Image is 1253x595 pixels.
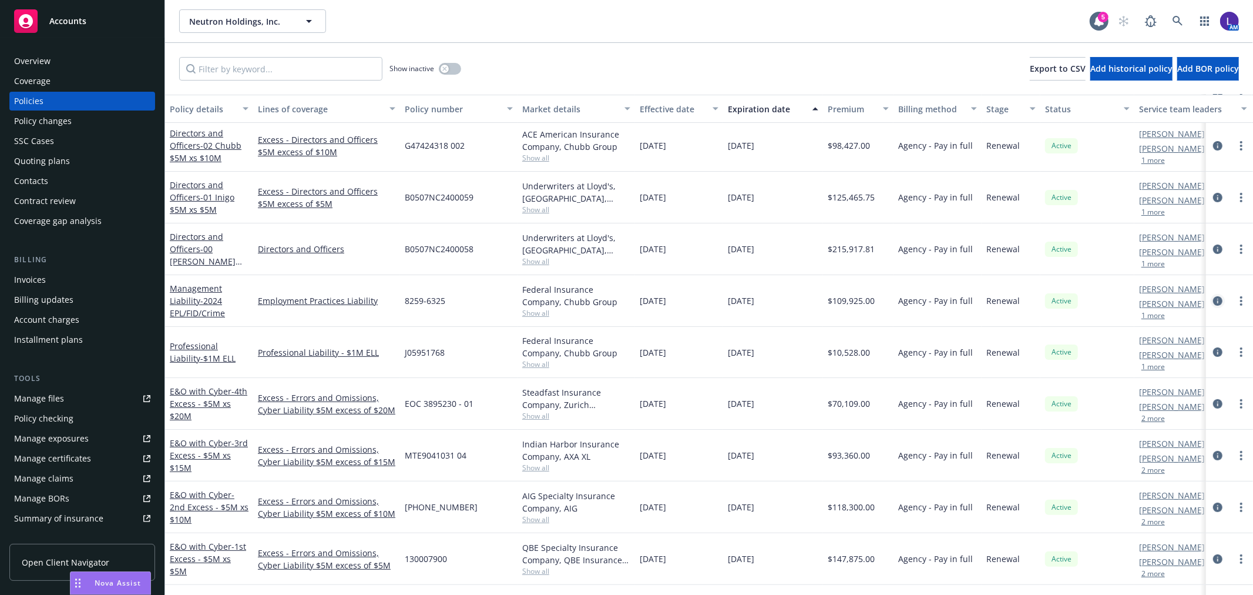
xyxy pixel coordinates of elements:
[1139,349,1205,361] a: [PERSON_NAME]
[518,95,635,123] button: Market details
[258,547,395,571] a: Excess - Errors and Omissions, Cyber Liability $5M excess of $5M
[258,495,395,520] a: Excess - Errors and Omissions, Cyber Liability $5M excess of $10M
[170,386,247,422] span: - 4th Excess - $5M xs $20M
[170,489,248,525] a: E&O with Cyber
[1139,400,1205,413] a: [PERSON_NAME]
[9,270,155,289] a: Invoices
[9,254,155,266] div: Billing
[986,139,1020,152] span: Renewal
[9,112,155,131] a: Policy changes
[1141,209,1165,216] button: 1 more
[9,132,155,151] a: SSC Cases
[9,92,155,111] a: Policies
[723,95,823,123] button: Expiration date
[1139,103,1234,115] div: Service team leaders
[982,95,1040,123] button: Stage
[640,295,666,307] span: [DATE]
[9,172,155,190] a: Contacts
[14,152,70,171] div: Quoting plans
[522,490,630,514] div: AIG Specialty Insurance Company, AIG
[522,335,630,359] div: Federal Insurance Company, Chubb Group
[1139,128,1205,140] a: [PERSON_NAME]
[1040,95,1134,123] button: Status
[9,449,155,468] a: Manage certificates
[1139,489,1205,502] a: [PERSON_NAME]
[1234,345,1248,359] a: more
[14,112,72,131] div: Policy changes
[179,57,382,81] input: Filter by keyword...
[1234,139,1248,153] a: more
[1090,63,1173,74] span: Add historical policy
[522,283,630,308] div: Federal Insurance Company, Chubb Group
[9,489,155,508] a: Manage BORs
[14,92,43,111] div: Policies
[258,103,382,115] div: Lines of coverage
[1211,190,1225,205] a: circleInformation
[14,449,91,468] div: Manage certificates
[522,180,630,205] div: Underwriters at Lloyd's, [GEOGRAPHIC_DATA], [PERSON_NAME] of [GEOGRAPHIC_DATA]
[14,52,51,71] div: Overview
[1139,437,1205,450] a: [PERSON_NAME]
[1050,244,1073,255] span: Active
[1139,142,1205,155] a: [PERSON_NAME]
[9,310,155,329] a: Account charges
[9,212,155,230] a: Coverage gap analysis
[1050,502,1073,513] span: Active
[405,346,445,359] span: J05951768
[986,103,1023,115] div: Stage
[1134,95,1252,123] button: Service team leaders
[1211,500,1225,514] a: circleInformation
[9,72,155,91] a: Coverage
[1098,12,1108,22] div: 5
[728,191,754,203] span: [DATE]
[1234,294,1248,308] a: more
[9,429,155,448] span: Manage exposures
[258,392,395,416] a: Excess - Errors and Omissions, Cyber Liability $5M excess of $20M
[170,437,248,473] span: - 3rd Excess - $5M xs $15M
[986,449,1020,462] span: Renewal
[1193,9,1217,33] a: Switch app
[258,185,395,210] a: Excess - Directors and Officers $5M excess of $5M
[1141,260,1165,268] button: 1 more
[170,541,246,577] span: - 1st Excess - $5M xs $5M
[1139,386,1205,398] a: [PERSON_NAME]
[898,501,973,513] span: Agency - Pay in full
[1166,9,1190,33] a: Search
[14,429,89,448] div: Manage exposures
[1220,12,1239,31] img: photo
[522,566,630,576] span: Show all
[405,191,473,203] span: B0507NC2400059
[986,397,1020,410] span: Renewal
[14,270,46,289] div: Invoices
[898,139,973,152] span: Agency - Pay in full
[14,72,51,91] div: Coverage
[986,553,1020,565] span: Renewal
[170,541,246,577] a: E&O with Cyber
[828,449,870,462] span: $93,360.00
[1141,415,1165,422] button: 2 more
[1234,552,1248,566] a: more
[9,330,155,349] a: Installment plans
[14,389,64,408] div: Manage files
[640,449,666,462] span: [DATE]
[986,243,1020,255] span: Renewal
[898,295,973,307] span: Agency - Pay in full
[828,139,870,152] span: $98,427.00
[1139,541,1205,553] a: [PERSON_NAME]
[898,397,973,410] span: Agency - Pay in full
[828,501,875,513] span: $118,300.00
[828,397,870,410] span: $70,109.00
[1139,452,1205,464] a: [PERSON_NAME]
[70,572,85,594] div: Drag to move
[522,438,630,463] div: Indian Harbor Insurance Company, AXA XL
[522,153,630,163] span: Show all
[258,243,395,255] a: Directors and Officers
[1139,556,1205,568] a: [PERSON_NAME]
[1141,363,1165,370] button: 1 more
[14,132,54,151] div: SSC Cases
[170,231,236,279] a: Directors and Officers
[640,346,666,359] span: [DATE]
[14,172,48,190] div: Contacts
[728,449,754,462] span: [DATE]
[179,9,326,33] button: Neutron Holdings, Inc.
